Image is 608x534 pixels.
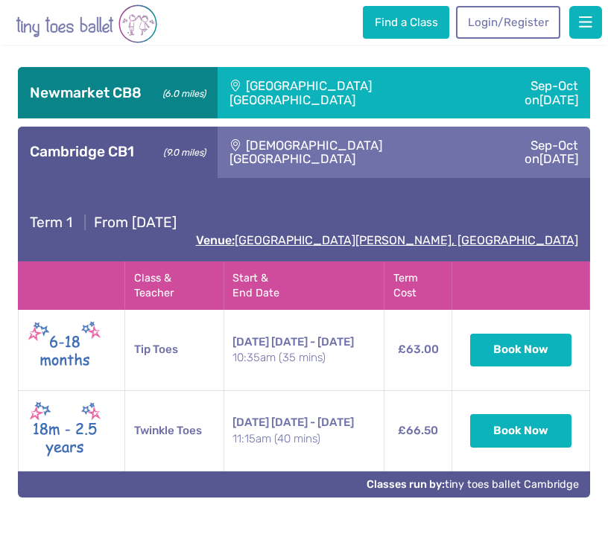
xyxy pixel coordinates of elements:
small: 10:35am (35 mins) [232,350,376,366]
small: 11:15am (40 mins) [232,431,376,447]
span: [DATE] [232,335,269,349]
strong: Classes run by: [367,478,445,491]
span: [DATE] - [DATE] [271,416,354,429]
span: [DATE] - [DATE] [271,335,354,349]
span: | [76,214,93,231]
div: Sep-Oct on [475,67,589,118]
th: Term Cost [384,261,452,309]
h4: From [DATE] [30,214,176,232]
td: Tip Toes [125,309,224,390]
a: Find a Class [363,6,449,39]
span: [DATE] [539,92,578,107]
a: Venue:[GEOGRAPHIC_DATA][PERSON_NAME], [GEOGRAPHIC_DATA] [196,233,578,247]
small: (6.0 miles) [157,84,205,100]
div: [GEOGRAPHIC_DATA] [GEOGRAPHIC_DATA] [218,67,475,118]
td: Twinkle Toes [125,390,224,471]
span: [DATE] [539,151,578,166]
a: Login/Register [456,6,560,39]
th: Start & End Date [224,261,384,309]
h3: Newmarket CB8 [30,84,205,102]
a: Classes run by:tiny toes ballet Cambridge [367,478,579,491]
img: Tip toes New (May 2025) [28,318,102,381]
td: £63.00 [384,309,452,390]
strong: Venue: [196,233,235,247]
span: Term 1 [30,214,72,231]
img: tiny toes ballet [16,3,157,45]
button: Book Now [470,334,571,366]
button: Book Now [470,414,571,447]
th: Class & Teacher [125,261,224,309]
span: [DATE] [232,416,269,429]
td: £66.50 [384,390,452,471]
div: [DEMOGRAPHIC_DATA][GEOGRAPHIC_DATA] [218,127,477,178]
img: Twinkle toes New (May 2025) [28,399,102,463]
small: (9.0 miles) [158,143,205,159]
h3: Cambridge CB1 [30,143,205,161]
div: Sep-Oct on [477,127,589,178]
